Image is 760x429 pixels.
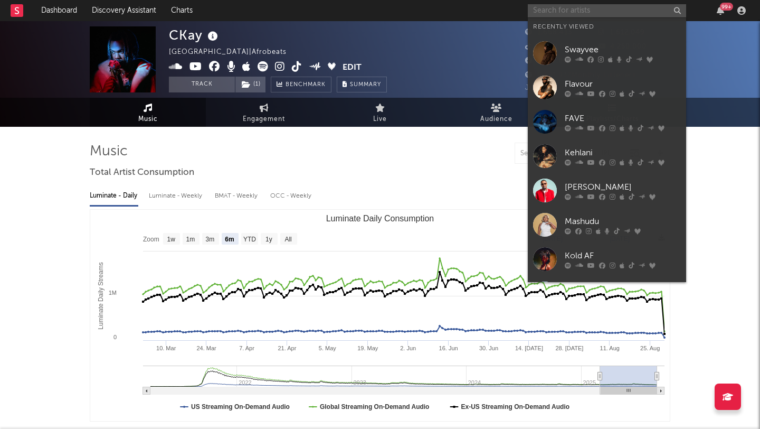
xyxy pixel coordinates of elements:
[206,236,215,243] text: 3m
[169,26,221,44] div: CKay
[720,3,733,11] div: 99 +
[565,181,681,193] div: [PERSON_NAME]
[600,345,620,351] text: 11. Aug
[326,214,434,223] text: Luminate Daily Consumption
[565,215,681,228] div: Mashudu
[286,79,326,91] span: Benchmark
[528,173,686,208] a: [PERSON_NAME]
[322,98,438,127] a: Live
[525,58,573,64] span: 1,100,000
[525,85,586,91] span: Jump Score: 61.1
[143,236,159,243] text: Zoom
[149,187,204,205] div: Luminate - Weekly
[525,72,636,79] span: 8,521,937 Monthly Listeners
[243,113,285,126] span: Engagement
[525,29,572,36] span: 1,668,413
[235,77,265,92] button: (1)
[243,236,256,243] text: YTD
[528,70,686,105] a: Flavour
[565,78,681,90] div: Flavour
[528,4,686,17] input: Search for artists
[169,46,299,59] div: [GEOGRAPHIC_DATA] | Afrobeats
[90,98,206,127] a: Music
[284,236,291,243] text: All
[555,345,583,351] text: 28. [DATE]
[320,403,430,411] text: Global Streaming On-Demand Audio
[270,187,312,205] div: OCC - Weekly
[191,403,290,411] text: US Streaming On-Demand Audio
[156,345,176,351] text: 10. Mar
[186,236,195,243] text: 1m
[528,105,686,139] a: FAVE
[565,112,681,125] div: FAVE
[97,262,104,329] text: Luminate Daily Streams
[528,139,686,173] a: Kehlani
[206,98,322,127] a: Engagement
[235,77,266,92] span: ( 1 )
[169,77,235,92] button: Track
[565,43,681,56] div: Swayvee
[109,290,117,296] text: 1M
[528,276,686,311] a: [PERSON_NAME]
[528,208,686,242] a: Mashudu
[319,345,337,351] text: 5. May
[90,166,194,179] span: Total Artist Consumption
[533,21,681,33] div: Recently Viewed
[525,43,574,50] span: 2,600,000
[239,345,254,351] text: 7. Apr
[461,403,570,411] text: Ex-US Streaming On-Demand Audio
[479,345,498,351] text: 30. Jun
[90,187,138,205] div: Luminate - Daily
[515,345,543,351] text: 14. [DATE]
[528,242,686,276] a: Kold AF
[225,236,234,243] text: 6m
[357,345,378,351] text: 19. May
[138,113,158,126] span: Music
[215,187,260,205] div: BMAT - Weekly
[90,210,670,421] svg: Luminate Daily Consumption
[640,345,660,351] text: 25. Aug
[480,113,512,126] span: Audience
[265,236,272,243] text: 1y
[196,345,216,351] text: 24. Mar
[439,345,458,351] text: 16. Jun
[515,150,626,158] input: Search by song name or URL
[278,345,296,351] text: 21. Apr
[400,345,416,351] text: 2. Jun
[565,146,681,159] div: Kehlani
[717,6,724,15] button: 99+
[373,113,387,126] span: Live
[438,98,554,127] a: Audience
[271,77,331,92] a: Benchmark
[343,61,362,74] button: Edit
[565,249,681,262] div: Kold AF
[350,82,381,88] span: Summary
[528,36,686,70] a: Swayvee
[167,236,176,243] text: 1w
[337,77,387,92] button: Summary
[113,334,117,340] text: 0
